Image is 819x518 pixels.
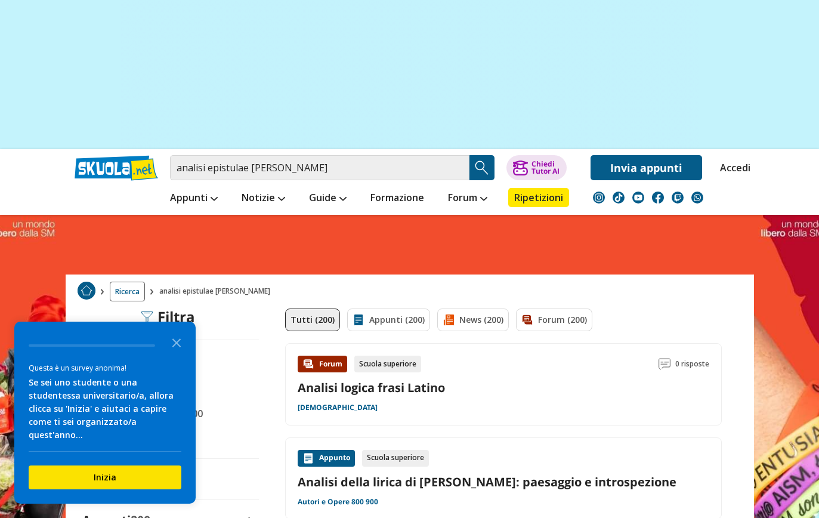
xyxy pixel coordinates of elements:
img: Filtra filtri mobile [141,311,153,323]
a: Forum [445,188,490,209]
img: Cerca appunti, riassunti o versioni [473,159,491,177]
img: Appunti contenuto [302,452,314,464]
div: Questa è un survey anonima! [29,362,181,374]
button: Close the survey [165,330,188,354]
button: Search Button [469,155,495,180]
a: Accedi [720,155,745,180]
a: Autori e Opere 800 900 [298,497,378,507]
span: 0 risposte [675,356,709,372]
div: Chiedi Tutor AI [531,161,560,175]
a: Guide [306,188,350,209]
button: ChiediTutor AI [506,155,567,180]
img: tiktok [613,192,625,203]
img: WhatsApp [691,192,703,203]
a: Ricerca [110,282,145,301]
img: News filtro contenuto [443,314,455,326]
img: instagram [593,192,605,203]
div: Survey [14,322,196,504]
img: Commenti lettura [659,358,670,370]
div: Scuola superiore [362,450,429,467]
img: Forum filtro contenuto [521,314,533,326]
img: youtube [632,192,644,203]
input: Cerca appunti, riassunti o versioni [170,155,469,180]
div: Scuola superiore [354,356,421,372]
a: Analisi logica frasi Latino [298,380,445,396]
a: Home [78,282,95,301]
a: Notizie [239,188,288,209]
a: News (200) [437,309,509,331]
span: analisi epistulae [PERSON_NAME] [159,282,275,301]
img: facebook [652,192,664,203]
a: [DEMOGRAPHIC_DATA] [298,403,378,412]
img: Home [78,282,95,300]
div: Appunto [298,450,355,467]
a: Ripetizioni [508,188,569,207]
img: Appunti filtro contenuto [353,314,364,326]
a: Appunti (200) [347,309,430,331]
img: twitch [672,192,684,203]
a: Forum (200) [516,309,592,331]
div: Se sei uno studente o una studentessa universitario/a, allora clicca su 'Inizia' e aiutaci a capi... [29,376,181,442]
div: Forum [298,356,347,372]
a: Analisi della lirica di [PERSON_NAME]: paesaggio e introspezione [298,474,709,490]
a: Invia appunti [591,155,702,180]
a: Tutti (200) [285,309,340,331]
img: Forum contenuto [302,358,314,370]
div: Filtra [141,309,195,325]
a: Formazione [367,188,427,209]
a: Appunti [167,188,221,209]
button: Inizia [29,465,181,489]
